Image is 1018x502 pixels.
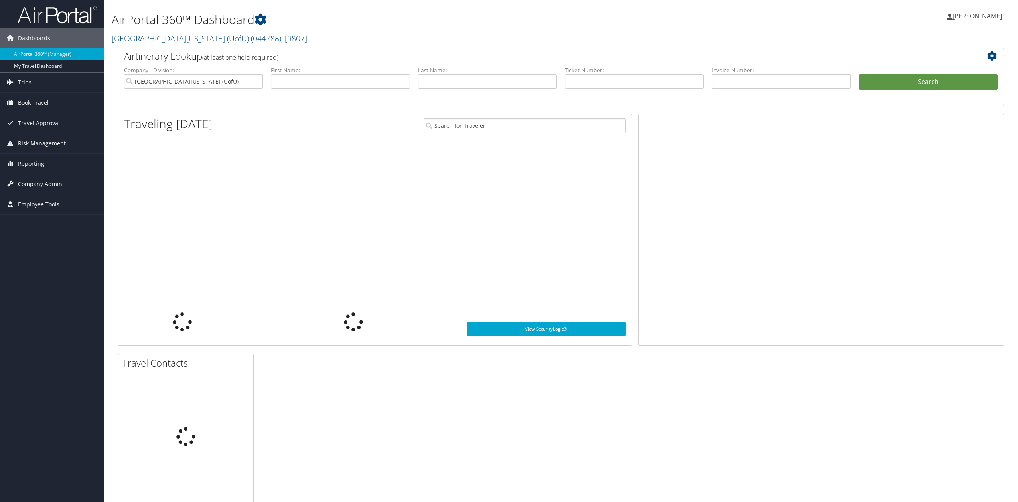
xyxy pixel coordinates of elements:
[565,66,704,74] label: Ticket Number:
[18,5,97,24] img: airportal-logo.png
[112,33,307,44] a: [GEOGRAPHIC_DATA][US_STATE] (UofU)
[859,74,998,90] button: Search
[18,93,49,113] span: Book Travel
[281,33,307,44] span: , [ 9807 ]
[124,116,213,132] h1: Traveling [DATE]
[424,118,626,133] input: Search for Traveler
[18,28,50,48] span: Dashboards
[418,66,557,74] label: Last Name:
[124,49,924,63] h2: Airtinerary Lookup
[18,133,66,153] span: Risk Management
[947,4,1010,28] a: [PERSON_NAME]
[18,194,59,214] span: Employee Tools
[124,66,263,74] label: Company - Division:
[18,154,44,174] span: Reporting
[271,66,410,74] label: First Name:
[18,73,32,92] span: Trips
[202,53,278,62] span: (at least one field required)
[953,12,1002,20] span: [PERSON_NAME]
[467,322,626,336] a: View SecurityLogic®
[112,11,710,28] h1: AirPortal 360™ Dashboard
[18,113,60,133] span: Travel Approval
[18,174,62,194] span: Company Admin
[712,66,850,74] label: Invoice Number:
[251,33,281,44] span: ( 044788 )
[122,356,253,370] h2: Travel Contacts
